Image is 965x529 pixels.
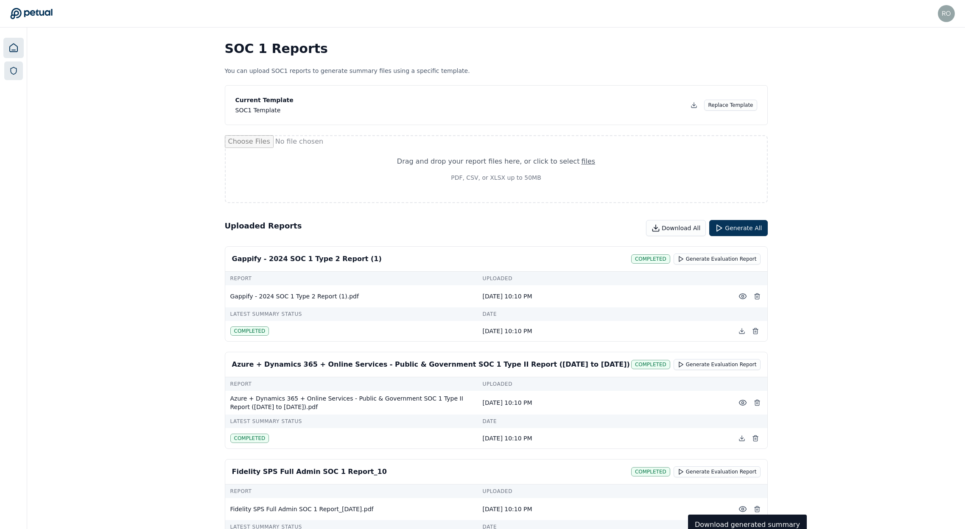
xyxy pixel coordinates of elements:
button: Download generated summary [735,324,749,338]
td: Azure + Dynamics 365 + Online Services - Public & Government SOC 1 Type II Report ([DATE] to [DAT... [225,391,478,415]
div: Completed [631,254,670,264]
div: Azure + Dynamics 365 + Online Services - Public & Government SOC 1 Type II Report ([DATE] to [DATE]) [232,359,630,370]
button: Generate Evaluation Report [674,253,761,264]
a: Dashboard [3,38,24,58]
h2: Uploaded Reports [225,220,302,236]
img: roberto+snowflake@petual.ai [938,5,955,22]
button: Delete report [750,289,764,304]
td: Latest Summary Status [225,415,478,428]
td: Fidelity SPS Full Admin SOC 1 Report_[DATE].pdf [225,498,478,520]
div: Completed [230,326,269,336]
button: Download All [646,220,706,236]
td: [DATE] 10:10 PM [478,285,730,307]
button: Replace Template [704,100,757,111]
td: Gappify - 2024 SOC 1 Type 2 Report (1).pdf [225,285,478,307]
a: SOC 1 Reports [4,61,23,80]
div: SOC1 Template [235,106,294,114]
p: Current Template [235,96,294,104]
td: Report [225,484,478,498]
button: Download Template [687,98,701,112]
button: Preview File (hover for quick preview, click for full view) [735,289,750,304]
div: Gappify - 2024 SOC 1 Type 2 Report (1) [232,254,382,264]
td: [DATE] 10:10 PM [478,498,730,520]
button: Generate Evaluation Report [674,359,761,370]
div: Fidelity SPS Full Admin SOC 1 Report_10 [232,467,387,477]
button: Delete report [750,395,764,410]
td: Uploaded [478,484,730,498]
button: Preview File (hover for quick preview, click for full view) [735,395,750,410]
td: [DATE] 10:10 PM [478,321,730,341]
h1: SOC 1 Reports [225,41,768,56]
a: Go to Dashboard [10,8,53,19]
td: Date [478,307,730,321]
td: Date [478,415,730,428]
p: You can upload SOC1 reports to generate summary files using a specific template. [225,67,768,75]
td: Uploaded [478,272,730,285]
button: Download generated summary [735,432,749,445]
td: Report [225,377,478,391]
div: Drag and drop your report files here , or click to select [246,156,747,167]
button: Delete report [750,501,764,517]
button: Preview File (hover for quick preview, click for full view) [735,501,750,517]
button: Delete generated summary [749,324,762,338]
td: [DATE] 10:10 PM [478,391,730,415]
div: Completed [230,434,269,443]
button: Generate Evaluation Report [674,466,761,477]
div: Completed [631,467,670,476]
p: PDF, CSV, or XLSX up to 50MB [246,173,747,182]
div: Completed [631,360,670,369]
div: files [581,156,595,167]
td: Latest Summary Status [225,307,478,321]
td: Uploaded [478,377,730,391]
button: Generate All [709,220,767,236]
button: Delete generated summary [749,432,762,445]
td: Report [225,272,478,285]
td: [DATE] 10:10 PM [478,428,730,448]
